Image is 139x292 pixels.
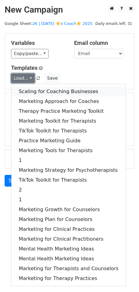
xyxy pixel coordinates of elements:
a: Marketing Growth for Counselors [11,205,126,215]
a: Therapy Practice Marketing Toolkit [11,106,126,116]
a: Marketing Tools for Therapists [11,146,126,156]
a: Mental Health Marketing Ideas [11,254,126,264]
a: 1 [11,195,126,205]
a: 26 | [DATE] ☀️x Coach☀️ 2025 [32,21,93,26]
a: Marketing for Clinical Practitioners [11,234,126,244]
iframe: Chat Widget [108,262,139,292]
h5: Email column [74,40,128,46]
a: Marketing Approach for Coaches [11,97,126,106]
a: 2 [11,185,126,195]
a: Marketing Plan for Counselors [11,215,126,224]
a: TikTok Toolkit for Therapists [11,175,126,185]
a: Practice Marketing Guide [11,136,126,146]
a: Load... [11,73,35,83]
a: Templates [11,65,38,71]
a: Marketing for Therapists and Counselors [11,264,126,274]
h5: Variables [11,40,65,46]
a: Marketing Toolkit for Therapists [11,116,126,126]
h2: New Campaign [5,5,134,15]
a: Send [5,175,25,187]
a: Marketing Strategy for Psychotherapists [11,165,126,175]
small: Google Sheet: [5,21,93,26]
a: TikTok Toolkit for Therapists [11,126,126,136]
a: Scaling for Coaching Businesses [11,87,126,97]
span: Daily emails left: 31 [93,20,134,27]
a: Marketing for Therapy Practices [11,274,126,283]
a: Daily emails left: 31 [93,21,134,26]
button: Save [44,73,60,83]
a: Copy/paste... [11,49,49,58]
a: Marketing for Clinical Practices [11,224,126,234]
a: 1 [11,156,126,165]
a: Mental Health Marketing Ideas [11,244,126,254]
